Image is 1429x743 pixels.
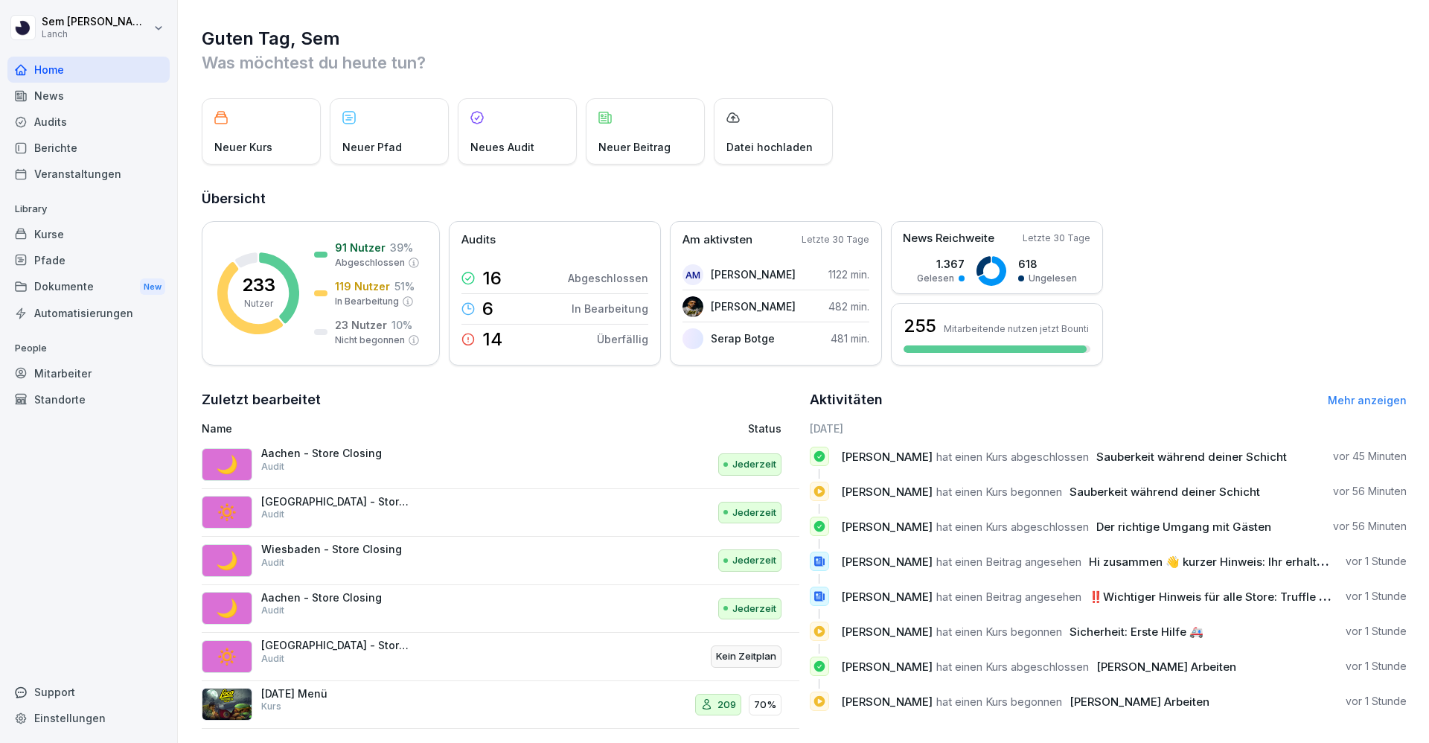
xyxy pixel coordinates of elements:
[140,278,165,296] div: New
[831,331,869,346] p: 481 min.
[202,27,1407,51] h1: Guten Tag, Sem
[470,139,534,155] p: Neues Audit
[936,450,1089,464] span: hat einen Kurs abgeschlossen
[7,109,170,135] a: Audits
[202,681,799,730] a: [DATE] MenüKurs20970%
[216,643,238,670] p: 🔅
[7,360,170,386] div: Mitarbeiter
[1070,695,1209,709] span: [PERSON_NAME] Arbeiten
[7,221,170,247] a: Kurse
[7,247,170,273] div: Pfade
[903,230,994,247] p: News Reichweite
[568,270,648,286] p: Abgeschlossen
[202,51,1407,74] p: Was möchtest du heute tun?
[482,300,493,318] p: 6
[1346,624,1407,639] p: vor 1 Stunde
[202,188,1407,209] h2: Übersicht
[1333,519,1407,534] p: vor 56 Minuten
[335,295,399,308] p: In Bearbeitung
[732,602,776,616] p: Jederzeit
[216,547,238,574] p: 🌙
[214,139,272,155] p: Neuer Kurs
[682,328,703,349] img: fgodp68hp0emq4hpgfcp6x9z.png
[216,595,238,622] p: 🌙
[802,233,869,246] p: Letzte 30 Tage
[7,679,170,705] div: Support
[1096,660,1236,674] span: [PERSON_NAME] Arbeiten
[342,139,402,155] p: Neuer Pfad
[936,520,1089,534] span: hat einen Kurs abgeschlossen
[261,508,284,521] p: Audit
[202,585,799,634] a: 🌙Aachen - Store ClosingAuditJederzeit
[261,591,410,605] p: Aachen - Store Closing
[1018,256,1077,272] p: 618
[7,300,170,326] div: Automatisierungen
[7,135,170,161] a: Berichte
[1346,659,1407,674] p: vor 1 Stunde
[335,317,387,333] p: 23 Nutzer
[936,485,1062,499] span: hat einen Kurs begonnen
[7,386,170,412] a: Standorte
[335,278,390,294] p: 119 Nutzer
[261,652,284,666] p: Audit
[841,450,933,464] span: [PERSON_NAME]
[936,625,1062,639] span: hat einen Kurs begonnen
[936,590,1081,604] span: hat einen Beitrag angesehen
[936,555,1081,569] span: hat einen Beitrag angesehen
[1096,450,1287,464] span: Sauberkeit während deiner Schicht
[242,276,275,294] p: 233
[1096,520,1271,534] span: Der richtige Umgang mit Gästen
[598,139,671,155] p: Neuer Beitrag
[391,317,412,333] p: 10 %
[841,555,933,569] span: [PERSON_NAME]
[394,278,415,294] p: 51 %
[917,256,965,272] p: 1.367
[711,267,796,282] p: [PERSON_NAME]
[1333,449,1407,464] p: vor 45 Minuten
[841,695,933,709] span: [PERSON_NAME]
[732,457,776,472] p: Jederzeit
[572,301,648,316] p: In Bearbeitung
[711,331,775,346] p: Serap Botge
[810,421,1407,436] h6: [DATE]
[7,273,170,301] div: Dokumente
[7,197,170,221] p: Library
[1333,484,1407,499] p: vor 56 Minuten
[7,57,170,83] a: Home
[732,553,776,568] p: Jederzeit
[1070,625,1203,639] span: Sicherheit: Erste Hilfe 🚑
[216,499,238,526] p: 🔅
[42,16,150,28] p: Sem [PERSON_NAME]
[828,267,869,282] p: 1122 min.
[7,83,170,109] a: News
[482,270,502,287] p: 16
[202,537,799,585] a: 🌙Wiesbaden - Store ClosingAuditJederzeit
[828,299,869,314] p: 482 min.
[754,698,776,712] p: 70%
[202,389,799,410] h2: Zuletzt bearbeitet
[261,495,410,508] p: [GEOGRAPHIC_DATA] - Store Opening
[261,447,410,460] p: Aachen - Store Closing
[841,625,933,639] span: [PERSON_NAME]
[202,421,576,436] p: Name
[42,29,150,39] p: Lanch
[7,705,170,731] a: Einstellungen
[7,161,170,187] div: Veranstaltungen
[936,660,1089,674] span: hat einen Kurs abgeschlossen
[1346,589,1407,604] p: vor 1 Stunde
[7,273,170,301] a: DokumenteNew
[216,451,238,478] p: 🌙
[244,297,273,310] p: Nutzer
[682,232,752,249] p: Am aktivsten
[936,695,1062,709] span: hat einen Kurs begonnen
[682,296,703,317] img: czp1xeqzgsgl3dela7oyzziw.png
[1346,554,1407,569] p: vor 1 Stunde
[944,323,1089,334] p: Mitarbeitende nutzen jetzt Bounti
[682,264,703,285] div: AM
[841,660,933,674] span: [PERSON_NAME]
